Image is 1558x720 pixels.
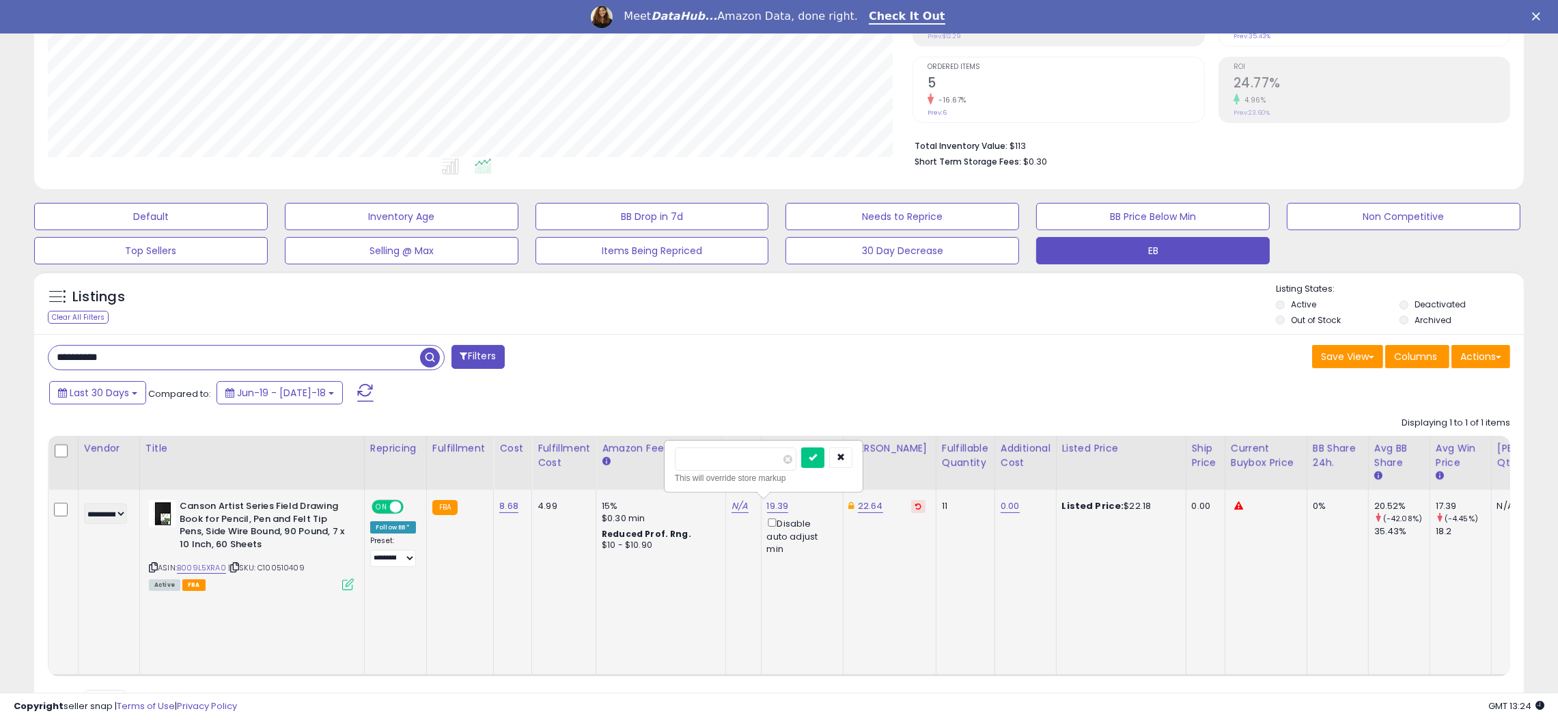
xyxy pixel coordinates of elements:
button: Top Sellers [34,237,268,264]
b: Total Inventory Value: [915,140,1007,152]
button: Actions [1451,345,1510,368]
button: Jun-19 - [DATE]-18 [217,381,343,404]
small: Prev: 23.60% [1234,109,1270,117]
i: DataHub... [651,10,717,23]
div: Fulfillable Quantity [942,441,989,470]
div: This will override store markup [675,471,852,485]
button: 30 Day Decrease [785,237,1019,264]
small: Avg Win Price. [1436,470,1444,482]
div: Additional Cost [1001,441,1051,470]
div: $10 - $10.90 [602,540,715,551]
div: 4.99 [538,500,585,512]
strong: Copyright [14,700,64,712]
div: Cost [499,441,526,456]
button: Columns [1385,345,1449,368]
div: Follow BB * [370,521,416,534]
span: Compared to: [148,387,211,400]
label: Archived [1415,314,1451,326]
div: Repricing [370,441,421,456]
div: 20.52% [1374,500,1430,512]
img: 41XNRHpxp8L._SL40_.jpg [149,500,176,527]
button: Filters [451,345,505,369]
div: ASIN: [149,500,354,589]
div: Ship Price [1192,441,1219,470]
div: Current Buybox Price [1231,441,1301,470]
small: -16.67% [934,95,966,105]
label: Active [1291,299,1316,310]
div: Listed Price [1062,441,1180,456]
span: Last 30 Days [70,386,129,400]
span: 2025-08-18 13:24 GMT [1488,700,1544,712]
small: Prev: 6 [928,109,947,117]
div: 35.43% [1374,525,1430,538]
a: N/A [732,499,748,513]
div: Avg Win Price [1436,441,1486,470]
div: BB Share 24h. [1313,441,1363,470]
button: Default [34,203,268,230]
div: Title [145,441,359,456]
span: ROI [1234,64,1510,71]
div: 15% [602,500,715,512]
span: Columns [1394,350,1437,363]
b: Reduced Prof. Rng. [602,528,691,540]
small: (-4.45%) [1445,513,1478,524]
small: Amazon Fees. [602,456,610,468]
div: 17.39 [1436,500,1491,512]
button: Inventory Age [285,203,518,230]
a: Privacy Policy [177,700,237,712]
a: 8.68 [499,499,518,513]
li: $113 [915,137,1500,153]
button: Needs to Reprice [785,203,1019,230]
button: BB Price Below Min [1036,203,1270,230]
div: seller snap | | [14,700,237,713]
button: EB [1036,237,1270,264]
small: FBA [432,500,458,515]
small: 4.96% [1240,95,1266,105]
small: Prev: $12.29 [928,32,961,40]
button: Selling @ Max [285,237,518,264]
a: Check It Out [869,10,945,25]
div: 0.00 [1192,500,1214,512]
img: Profile image for Georgie [591,6,613,28]
a: 22.64 [858,499,883,513]
span: FBA [182,579,206,591]
div: Displaying 1 to 1 of 1 items [1402,417,1510,430]
b: Listed Price: [1062,499,1124,512]
a: Terms of Use [117,700,175,712]
div: Amazon Fees [602,441,720,456]
span: Ordered Items [928,64,1204,71]
div: Vendor [84,441,134,456]
b: Canson Artist Series Field Drawing Book for Pencil, Pen and Felt Tip Pens, Side Wire Bound, 90 Po... [180,500,346,554]
button: Non Competitive [1287,203,1520,230]
b: Short Term Storage Fees: [915,156,1021,167]
div: Avg BB Share [1374,441,1424,470]
label: Deactivated [1415,299,1466,310]
small: Avg BB Share. [1374,470,1382,482]
span: Jun-19 - [DATE]-18 [237,386,326,400]
span: $0.30 [1023,155,1047,168]
div: Meet Amazon Data, done right. [624,10,858,23]
div: Fulfillment [432,441,488,456]
small: Prev: 35.43% [1234,32,1270,40]
h2: 5 [928,75,1204,94]
button: Items Being Repriced [535,237,769,264]
th: CSV column name: cust_attr_2_Vendor [78,436,139,490]
a: B009L5XRA0 [177,562,226,574]
div: Fulfillment Cost [538,441,590,470]
div: Clear All Filters [48,311,109,324]
a: 19.39 [767,499,789,513]
div: $22.18 [1062,500,1176,512]
label: Out of Stock [1291,314,1341,326]
button: Save View [1312,345,1383,368]
p: Listing States: [1276,283,1524,296]
div: 11 [942,500,984,512]
div: Disable auto adjust min [767,516,833,555]
button: Last 30 Days [49,381,146,404]
h5: Listings [72,288,125,307]
div: 18.2 [1436,525,1491,538]
div: Close [1532,12,1546,20]
div: 0% [1313,500,1358,512]
small: (-42.08%) [1383,513,1422,524]
div: $0.30 min [602,512,715,525]
span: ON [373,501,390,513]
